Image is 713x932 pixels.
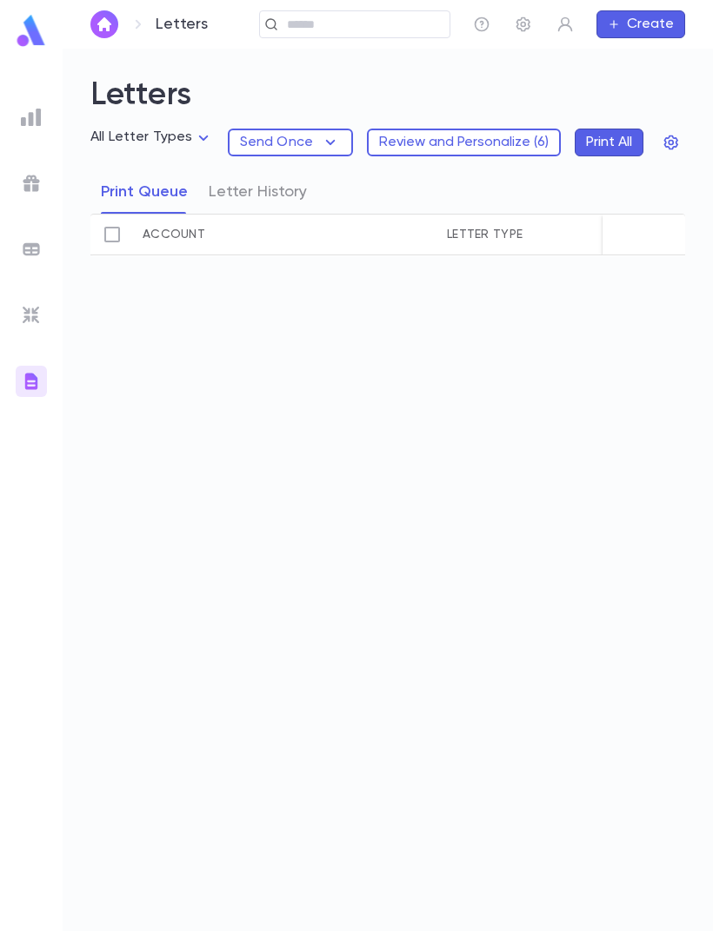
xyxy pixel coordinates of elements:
button: Print All [575,129,643,156]
div: Account [134,214,438,255]
button: Review and Personalize (6) [367,129,561,156]
div: Account [143,214,205,255]
img: imports_grey.530a8a0e642e233f2baf0ef88e8c9fcb.svg [21,305,42,326]
button: Print Queue [101,170,188,214]
span: All Letter Types [90,130,193,144]
button: Create [596,10,685,38]
div: Letter Type [438,214,612,255]
button: Letter History [209,170,307,214]
div: All Letter Types [90,124,214,151]
p: Letters [156,15,208,34]
h2: Letters [90,76,685,129]
img: reports_grey.c525e4749d1bce6a11f5fe2a8de1b229.svg [21,107,42,128]
img: campaigns_grey.99e729a5f7ee94e3726e6486bddda8f1.svg [21,173,42,194]
button: Send Once [228,129,353,156]
img: home_white.a664292cf8c1dea59945f0da9f25487c.svg [94,17,115,31]
img: letters_gradient.3eab1cb48f695cfc331407e3924562ea.svg [21,371,42,392]
div: Letter Type [447,214,523,255]
img: batches_grey.339ca447c9d9533ef1741baa751efc33.svg [21,239,42,260]
img: logo [14,14,49,48]
p: Send Once [240,134,313,151]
